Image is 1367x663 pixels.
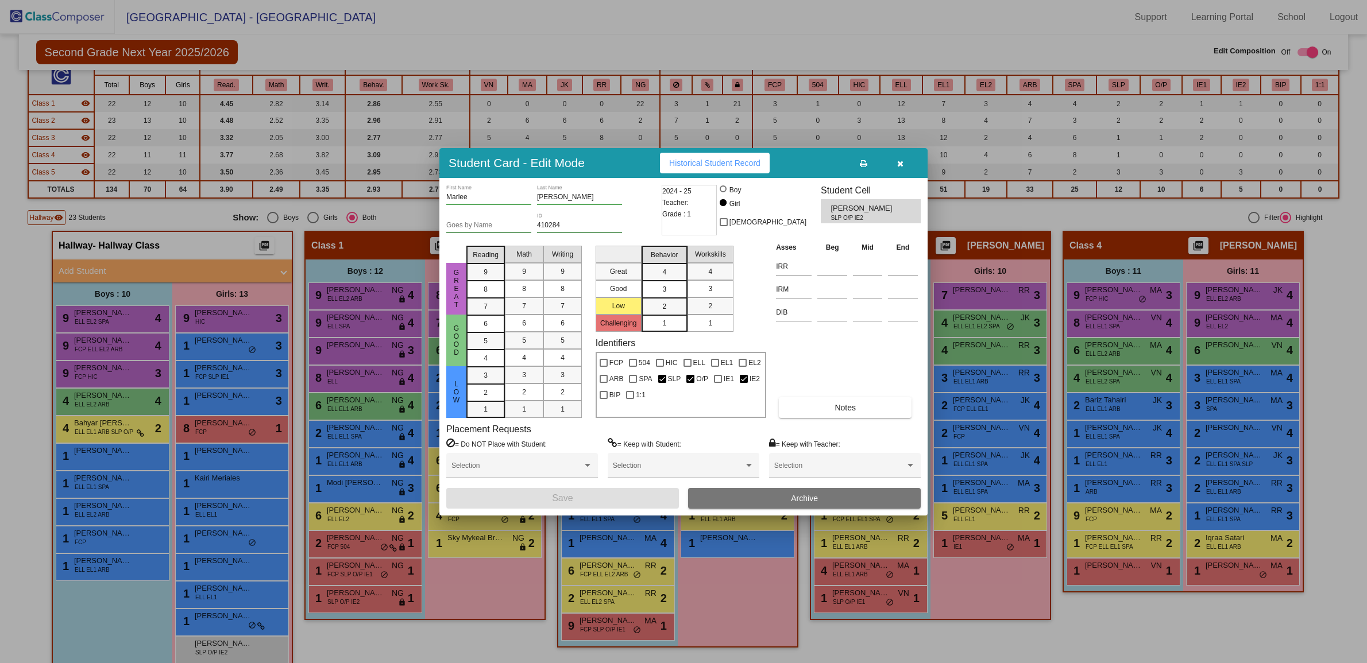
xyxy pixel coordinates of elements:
th: Asses [773,241,814,254]
span: Math [516,249,532,259]
span: 9 [522,266,526,277]
span: 7 [561,301,565,311]
span: SPA [639,372,652,386]
span: 5 [561,335,565,346]
span: SLP [668,372,681,386]
span: EL1 [721,356,733,370]
div: Girl [729,199,740,209]
span: SLP O/P IE2 [831,214,886,222]
span: 4 [662,267,666,277]
span: 4 [708,266,712,277]
span: EL2 [748,356,760,370]
label: Identifiers [596,338,635,348]
span: 2 [484,387,488,398]
button: Historical Student Record [660,153,770,173]
span: 3 [662,284,666,294]
th: Mid [850,241,885,254]
span: 2 [708,301,712,311]
span: 7 [484,301,488,312]
span: 9 [484,267,488,277]
span: Good [451,324,462,356]
span: [DEMOGRAPHIC_DATA] [729,215,806,229]
span: Save [552,493,573,503]
label: = Keep with Teacher: [769,438,840,449]
label: = Keep with Student: [608,438,681,449]
span: Grade : 1 [662,208,691,220]
span: Notes [835,403,856,412]
span: [PERSON_NAME] [831,203,894,214]
span: 2 [561,387,565,397]
span: 504 [639,356,650,370]
label: = Do NOT Place with Student: [446,438,547,449]
span: 8 [484,284,488,294]
input: assessment [776,304,812,321]
span: ELL [693,356,705,370]
span: Workskills [695,249,726,259]
span: 5 [522,335,526,346]
button: Save [446,488,679,509]
span: 8 [561,284,565,294]
h3: Student Card - Edit Mode [449,156,585,170]
span: 3 [522,370,526,380]
span: 2 [662,301,666,312]
span: Historical Student Record [669,158,760,168]
span: 2 [522,387,526,397]
span: 4 [484,353,488,363]
span: BIP [609,388,620,402]
div: Boy [729,185,742,195]
span: 4 [522,352,526,363]
h3: Student Cell [821,185,921,196]
span: 5 [484,336,488,346]
span: 2024 - 25 [662,185,692,197]
span: 6 [561,318,565,328]
span: Archive [791,494,818,503]
span: ARB [609,372,624,386]
span: Writing [552,249,573,259]
span: Teacher: [662,197,689,208]
input: assessment [776,281,812,298]
span: 1 [708,318,712,328]
button: Notes [779,397,912,418]
span: 1 [484,404,488,414]
span: 3 [708,284,712,294]
span: IE1 [724,372,734,386]
span: FCP [609,356,623,370]
span: 6 [484,319,488,329]
span: Great [451,269,462,309]
span: IE2 [750,372,760,386]
span: 3 [484,370,488,381]
span: Behavior [651,250,678,260]
span: 6 [522,318,526,328]
span: 1 [522,404,526,414]
th: Beg [814,241,850,254]
span: 4 [561,352,565,363]
label: Placement Requests [446,424,531,435]
span: 1 [561,404,565,414]
span: Reading [473,250,499,260]
span: 8 [522,284,526,294]
span: 3 [561,370,565,380]
th: End [885,241,921,254]
input: Enter ID [537,222,622,230]
span: 9 [561,266,565,277]
input: goes by name [446,222,531,230]
span: 7 [522,301,526,311]
span: Low [451,380,462,404]
span: O/P [696,372,708,386]
input: assessment [776,258,812,275]
button: Archive [688,488,921,509]
span: 1 [662,318,666,328]
span: 1:1 [636,388,646,402]
span: HIC [666,356,678,370]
